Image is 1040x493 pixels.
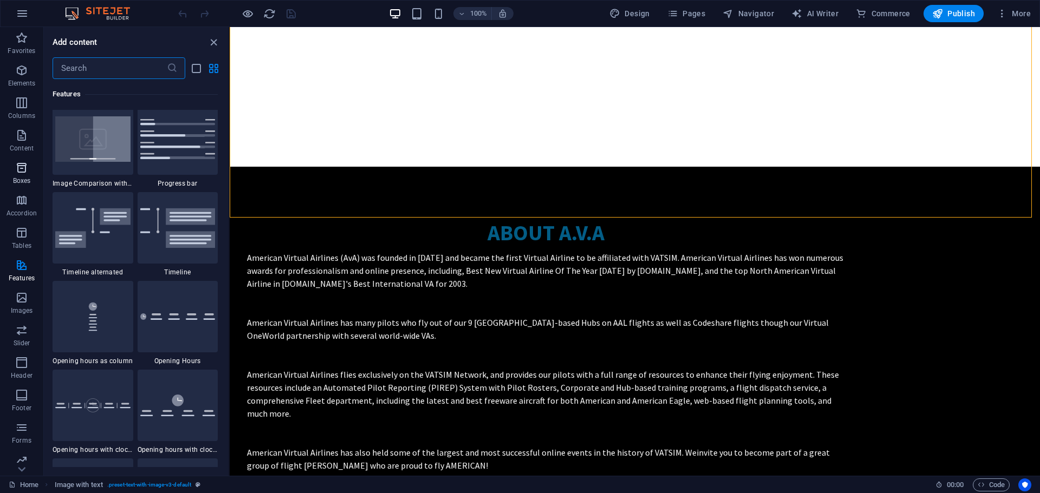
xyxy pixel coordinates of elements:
[605,5,654,22] div: Design (Ctrl+Alt+Y)
[12,404,31,412] p: Footer
[605,5,654,22] button: Design
[138,281,218,365] div: Opening Hours
[207,36,220,49] button: close panel
[138,192,218,277] div: Timeline
[55,292,131,341] img: opening_hours_col1.svg
[140,208,216,248] img: timeline1.svg
[55,116,131,162] img: image-comparison-with-progress.svg
[55,208,131,248] img: timeline-alternated.svg
[263,7,276,20] button: reload
[140,395,216,416] img: opening-hours-with-clock.svg
[140,119,216,159] img: progress-bar.svg
[8,79,36,88] p: Elements
[947,478,964,491] span: 00 00
[498,9,508,18] i: On resize automatically adjust zoom level to fit chosen device.
[9,478,38,491] a: Click to cancel selection. Double-click to open Pages
[55,478,103,491] span: Click to select. Double-click to edit
[138,179,218,188] span: Progress bar
[53,268,133,277] span: Timeline alternated
[107,478,191,491] span: . preset-text-with-image-v3-default
[207,62,220,75] button: grid-view
[62,7,144,20] img: Editor Logo
[53,103,133,188] div: Image Comparison with track
[138,268,218,277] span: Timeline
[856,8,911,19] span: Commerce
[138,103,218,188] div: Progress bar
[9,274,35,282] p: Features
[723,8,774,19] span: Navigator
[11,371,32,380] p: Header
[190,62,203,75] button: list-view
[55,398,131,412] img: opening-hours-with-clock-background.svg
[453,7,492,20] button: 100%
[11,306,33,315] p: Images
[138,370,218,454] div: Opening hours with clock above
[935,478,964,491] h6: Session time
[53,57,167,79] input: Search
[138,357,218,365] span: Opening Hours
[791,8,838,19] span: AI Writer
[53,88,218,101] h6: Features
[53,445,133,454] span: Opening hours with clock behind
[609,8,650,19] span: Design
[53,281,133,365] div: Opening hours as column
[851,5,915,22] button: Commerce
[196,482,200,488] i: This element is a customizable preset
[138,445,218,454] span: Opening hours with clock above
[53,357,133,365] span: Opening hours as column
[14,339,30,347] p: Slider
[241,7,254,20] button: Click here to leave preview mode and continue editing
[53,179,133,188] span: Image Comparison with track
[978,478,1005,491] span: Code
[140,313,216,319] img: opening-hours.svg
[787,5,843,22] button: AI Writer
[6,209,37,218] p: Accordion
[718,5,778,22] button: Navigator
[8,47,35,55] p: Favorites
[53,36,97,49] h6: Add content
[12,436,31,445] p: Forms
[263,8,276,20] i: Reload page
[954,481,956,489] span: :
[53,192,133,277] div: Timeline alternated
[1018,478,1031,491] button: Usercentrics
[667,8,705,19] span: Pages
[973,478,1010,491] button: Code
[932,8,975,19] span: Publish
[13,176,31,185] p: Boxes
[997,8,1031,19] span: More
[8,111,35,120] p: Columns
[663,5,710,22] button: Pages
[53,370,133,454] div: Opening hours with clock behind
[12,241,31,250] p: Tables
[10,144,34,153] p: Content
[992,5,1035,22] button: More
[55,478,201,491] nav: breadcrumb
[924,5,984,22] button: Publish
[470,7,487,20] h6: 100%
